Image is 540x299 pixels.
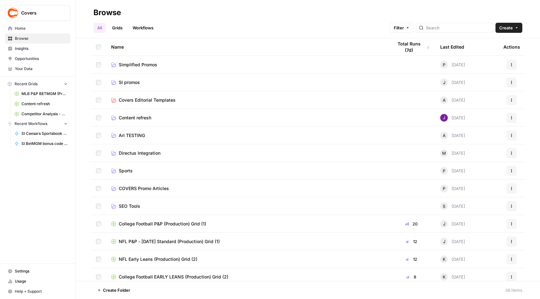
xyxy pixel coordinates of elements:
a: College Football P&P (Production) Grid (1) [111,221,383,227]
div: [DATE] [440,255,465,263]
span: College Football EARLY LEANS (Production) Grid (2) [119,274,228,280]
div: [DATE] [440,96,465,104]
div: [DATE] [440,132,465,139]
span: College Football P&P (Production) Grid (1) [119,221,206,227]
a: SI Caesars Sportsbook promo code articles [12,129,70,139]
span: Settings [15,268,68,274]
div: [DATE] [440,114,465,122]
img: nj1ssy6o3lyd6ijko0eoja4aphzn [440,114,448,122]
span: Recent Grids [15,81,38,87]
div: 36 Items [505,287,522,293]
a: Settings [5,266,70,276]
a: Grids [108,23,126,33]
span: Content refresh [21,101,68,107]
span: NFL P&P - [DATE] Standard (Production) Grid (1) [119,238,220,245]
a: SI BetMGM bonus code articles [12,139,70,149]
span: MLB P&P BETMGM (Production) Grid (1) [21,91,68,97]
span: S [443,203,445,209]
div: Total Runs (7d) [393,38,430,56]
a: Content refresh [111,115,383,121]
a: Sports [111,168,383,174]
a: NFL P&P - [DATE] Standard (Production) Grid (1) [111,238,383,245]
a: College Football EARLY LEANS (Production) Grid (2) [111,274,383,280]
span: Content refresh [119,115,151,121]
div: 20 [393,221,430,227]
div: [DATE] [440,79,465,86]
span: Covers [21,10,59,16]
span: K [443,274,446,280]
a: Your Data [5,64,70,74]
span: SI BetMGM bonus code articles [21,141,68,147]
span: Your Data [15,66,68,72]
a: SEO Tools [111,203,383,209]
button: Filter [390,23,414,33]
a: Content refresh [12,99,70,109]
a: All [93,23,106,33]
span: NFL Early Leans (Production) Grid (2) [119,256,197,262]
span: J [443,238,445,245]
a: Insights [5,44,70,54]
div: Last Edited [440,38,464,56]
button: Recent Workflows [5,119,70,129]
button: Create [495,23,522,33]
span: SI Caesars Sportsbook promo code articles [21,131,68,136]
button: Help + Support [5,286,70,296]
span: Opportunities [15,56,68,62]
a: Workflows [129,23,157,33]
div: [DATE] [440,220,465,228]
a: Browse [5,33,70,44]
span: Usage [15,278,68,284]
span: Simplified Promos [119,62,157,68]
div: 12 [393,238,430,245]
div: [DATE] [440,273,465,281]
a: Opportunities [5,54,70,64]
input: Search [426,25,490,31]
span: J [443,79,445,86]
span: Competitor Analysis - URL Specific Grid [21,111,68,117]
span: SI promos [119,79,140,86]
a: Competitor Analysis - URL Specific Grid [12,109,70,119]
button: Create Folder [93,285,134,295]
a: Home [5,23,70,33]
a: Ari TESTING [111,132,383,139]
span: P [443,62,445,68]
a: Covers Editorial Templates [111,97,383,103]
button: Workspace: Covers [5,5,70,21]
div: 12 [393,256,430,262]
div: [DATE] [440,238,465,245]
div: [DATE] [440,185,465,192]
span: Browse [15,36,68,41]
span: Covers Editorial Templates [119,97,176,103]
span: SEO Tools [119,203,140,209]
span: Filter [394,25,404,31]
a: COVERS Promo Articles [111,185,383,192]
span: A [443,132,446,139]
span: A [443,97,446,103]
span: Help + Support [15,289,68,294]
span: P [443,168,445,174]
span: M [442,150,446,156]
div: [DATE] [440,149,465,157]
div: 8 [393,274,430,280]
div: Browse [93,8,121,18]
span: K [443,256,446,262]
span: Create Folder [103,287,130,293]
span: Insights [15,46,68,51]
span: Home [15,26,68,31]
a: Simplified Promos [111,62,383,68]
div: [DATE] [440,167,465,175]
a: MLB P&P BETMGM (Production) Grid (1) [12,89,70,99]
span: Sports [119,168,133,174]
span: Create [499,25,513,31]
a: Usage [5,276,70,286]
img: Covers Logo [7,7,19,19]
a: NFL Early Leans (Production) Grid (2) [111,256,383,262]
a: Directus Integration [111,150,383,156]
div: Actions [503,38,520,56]
a: SI promos [111,79,383,86]
span: J [443,221,445,227]
span: COVERS Promo Articles [119,185,169,192]
div: Name [111,38,383,56]
span: Recent Workflows [15,121,47,127]
span: P [443,185,445,192]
